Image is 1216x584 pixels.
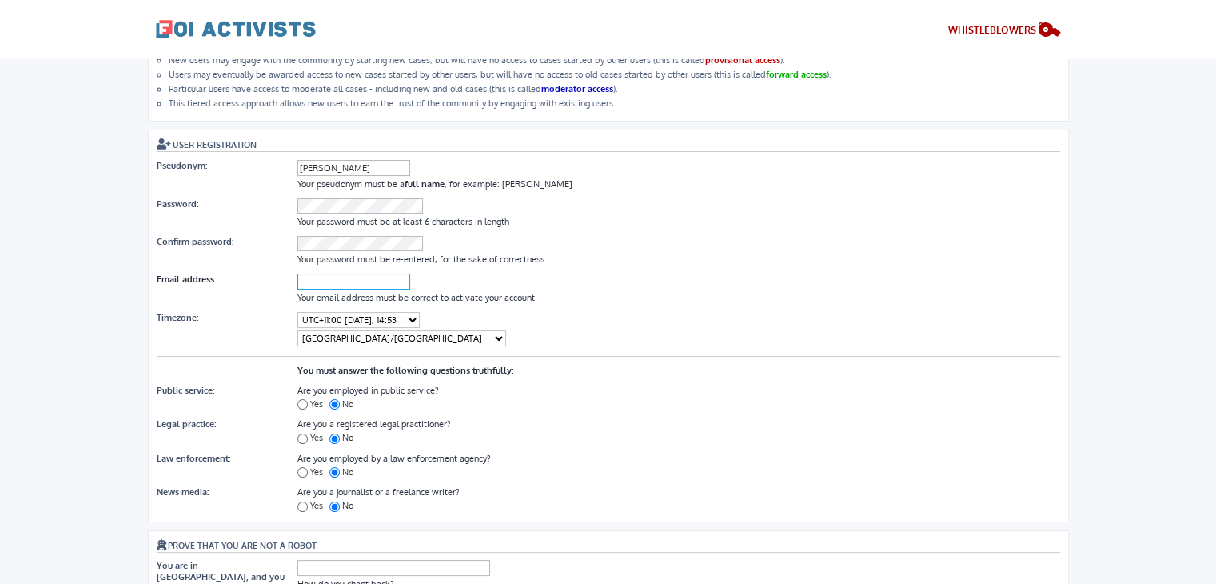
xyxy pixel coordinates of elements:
[157,138,1060,152] h3: User Registration
[297,216,509,227] span: Your password must be at least 6 characters in length
[297,254,544,265] span: Your password must be re-entered, for the sake of correctness
[297,365,513,376] strong: You must answer the following questions truthfully:
[157,453,234,464] label: Law enforcement:
[297,466,327,478] label: Yes
[169,98,1060,109] li: This tiered access approach allows new users to earn the trust of the community by engaging with ...
[169,54,1060,66] li: New users may engage with the community by starting new cases, but will have no access to cases s...
[297,274,410,290] input: Email address
[297,178,572,190] span: Your pseudonym must be a , for example: [PERSON_NAME]
[157,418,220,430] label: Legal practice:
[169,83,1060,94] li: Particular users have access to moderate all cases - including new and old cases (this is called ).
[157,160,211,171] label: Pseudonym:
[405,178,445,190] b: full name
[297,160,410,176] input: Pseudonym
[297,500,327,511] label: Yes
[157,539,1060,553] h3: Prove that you are not a robot
[297,486,460,498] span: Are you a journalist or a freelance writer?
[157,274,220,285] label: Email address:
[329,467,340,478] input: No
[329,500,357,511] label: No
[297,432,327,443] label: Yes
[329,432,357,443] label: No
[297,560,490,576] input: Answer
[157,198,202,210] label: Password:
[297,502,308,512] input: Yes
[297,453,491,464] span: Are you employed by a law enforcement agency?
[169,69,1060,80] li: Users may eventually be awarded access to new cases started by other users, but will have no acce...
[297,434,308,444] input: Yes
[948,24,1036,36] span: WHISTLEBLOWERS
[329,399,340,410] input: No
[329,398,357,410] label: No
[297,399,308,410] input: Yes
[297,467,308,478] input: Yes
[297,398,327,410] label: Yes
[766,69,827,80] strong: forward access
[156,8,316,50] a: FOI Activists
[157,486,213,498] label: News media:
[157,385,218,396] label: Public service:
[329,434,340,444] input: No
[948,21,1061,42] a: Whistleblowers
[297,292,535,303] span: Your email address must be correct to activate your account
[329,502,340,512] input: No
[705,54,780,66] strong: provisional access
[157,312,202,323] label: Timezone:
[297,418,451,430] span: Are you a registered legal practitioner?
[157,236,237,247] label: Confirm password:
[329,466,357,478] label: No
[297,385,439,396] span: Are you employed in public service?
[541,83,613,94] strong: moderator access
